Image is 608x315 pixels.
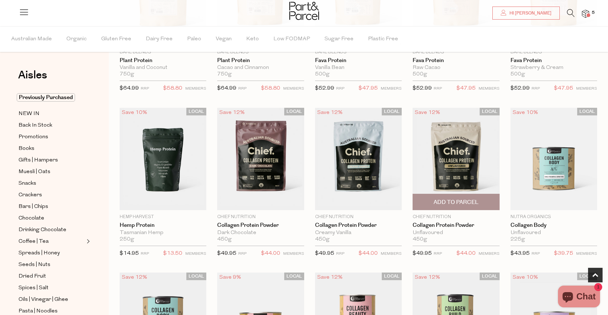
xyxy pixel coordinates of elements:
[510,49,597,56] p: Bare Blends
[217,49,304,56] p: Bare Blends
[120,108,206,210] img: Hemp Protein
[532,87,540,91] small: RRP
[120,86,139,91] span: $64.99
[510,273,540,282] div: Save 10%
[315,65,402,71] div: Vanilla Bean
[413,49,499,56] p: Bare Blends
[510,108,540,118] div: Save 10%
[217,236,232,243] span: 450g
[315,222,402,229] a: Collagen Protein Powder
[480,108,500,115] span: LOCAL
[582,10,589,17] a: 5
[146,26,173,52] span: Dairy Free
[576,252,597,256] small: MEMBERS
[120,65,206,71] div: Vanilla and Coconut
[18,110,40,118] span: NEW IN
[510,230,597,236] div: Unflavoured
[510,57,597,64] a: Fava Protein
[283,87,304,91] small: MEMBERS
[120,222,206,229] a: Hemp Protein
[217,65,304,71] div: Cacao and Cinnamon
[18,202,48,211] span: Bars | Chips
[18,121,84,130] a: Back In Stock
[492,7,560,20] a: Hi [PERSON_NAME]
[315,273,345,282] div: Save 12%
[336,87,344,91] small: RRP
[510,65,597,71] div: Strawberry & Cream
[18,156,84,165] a: Gifts | Hampers
[479,252,500,256] small: MEMBERS
[217,86,236,91] span: $64.99
[283,252,304,256] small: MEMBERS
[315,49,402,56] p: Bare Blends
[413,71,427,78] span: 500g
[101,26,131,52] span: Gluten Free
[18,133,48,142] span: Promotions
[18,283,84,292] a: Spices | Salt
[18,109,84,118] a: NEW IN
[382,273,402,280] span: LOCAL
[18,237,84,246] a: Coffee | Tea
[382,108,402,115] span: LOCAL
[413,273,442,282] div: Save 12%
[18,225,84,234] a: Drinking Chocolate
[434,87,442,91] small: RRP
[315,214,402,220] p: Chief Nutrition
[185,252,206,256] small: MEMBERS
[413,86,432,91] span: $52.99
[315,108,345,118] div: Save 12%
[163,84,182,93] span: $58.80
[217,273,243,282] div: Save 9%
[18,284,49,292] span: Spices | Salt
[577,273,597,280] span: LOCAL
[216,26,232,52] span: Vegan
[18,156,58,165] span: Gifts | Hampers
[18,179,84,188] a: Snacks
[359,249,378,258] span: $44.00
[18,295,68,304] span: Oils | Vinegar | Ghee
[508,10,551,16] span: Hi [PERSON_NAME]
[590,9,596,16] span: 5
[217,108,304,210] img: Collagen Protein Powder
[217,214,304,220] p: Chief Nutrition
[368,26,398,52] span: Plastic Free
[554,249,573,258] span: $39.75
[284,273,304,280] span: LOCAL
[18,237,49,246] span: Coffee | Tea
[18,249,84,258] a: Spreads | Honey
[510,236,525,243] span: 225g
[17,93,75,102] span: Previously Purchased
[217,230,304,236] div: Dark Chocolate
[289,2,319,20] img: Part&Parcel
[18,249,60,258] span: Spreads | Honey
[163,249,182,258] span: $13.50
[18,70,47,88] a: Aisles
[120,214,206,220] p: Hemp Harvest
[413,251,432,256] span: $49.95
[413,214,499,220] p: Chief Nutrition
[85,237,90,246] button: Expand/Collapse Coffee | Tea
[556,286,602,309] inbox-online-store-chat: Shopify online store chat
[532,252,540,256] small: RRP
[324,26,353,52] span: Sugar Free
[18,132,84,142] a: Promotions
[238,87,247,91] small: RRP
[413,57,499,64] a: Fava Protein
[261,84,280,93] span: $58.80
[18,295,84,304] a: Oils | Vinegar | Ghee
[18,202,84,211] a: Bars | Chips
[315,108,402,210] img: Collagen Protein Powder
[18,121,52,130] span: Back In Stock
[273,26,310,52] span: Low FODMAP
[413,230,499,236] div: Unflavoured
[456,84,476,93] span: $47.95
[238,252,247,256] small: RRP
[510,86,530,91] span: $52.99
[381,87,402,91] small: MEMBERS
[187,26,201,52] span: Paleo
[479,87,500,91] small: MEMBERS
[217,108,247,118] div: Save 12%
[510,222,597,229] a: Collagen Body
[315,57,402,64] a: Fava Protein
[120,236,134,243] span: 250g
